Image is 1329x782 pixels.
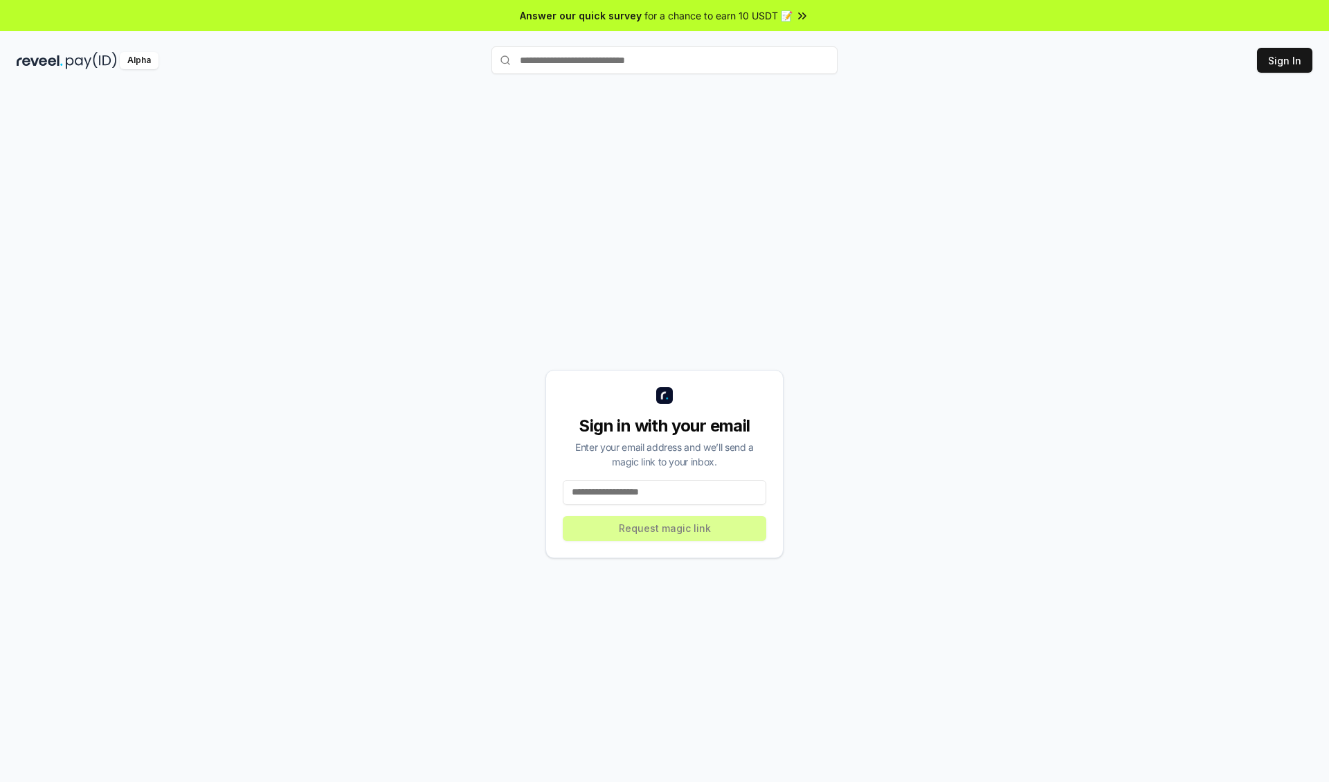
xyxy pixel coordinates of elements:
div: Alpha [120,52,159,69]
div: Enter your email address and we’ll send a magic link to your inbox. [563,440,766,469]
button: Sign In [1257,48,1312,73]
span: Answer our quick survey [520,8,642,23]
img: reveel_dark [17,52,63,69]
img: pay_id [66,52,117,69]
img: logo_small [656,387,673,404]
div: Sign in with your email [563,415,766,437]
span: for a chance to earn 10 USDT 📝 [644,8,793,23]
